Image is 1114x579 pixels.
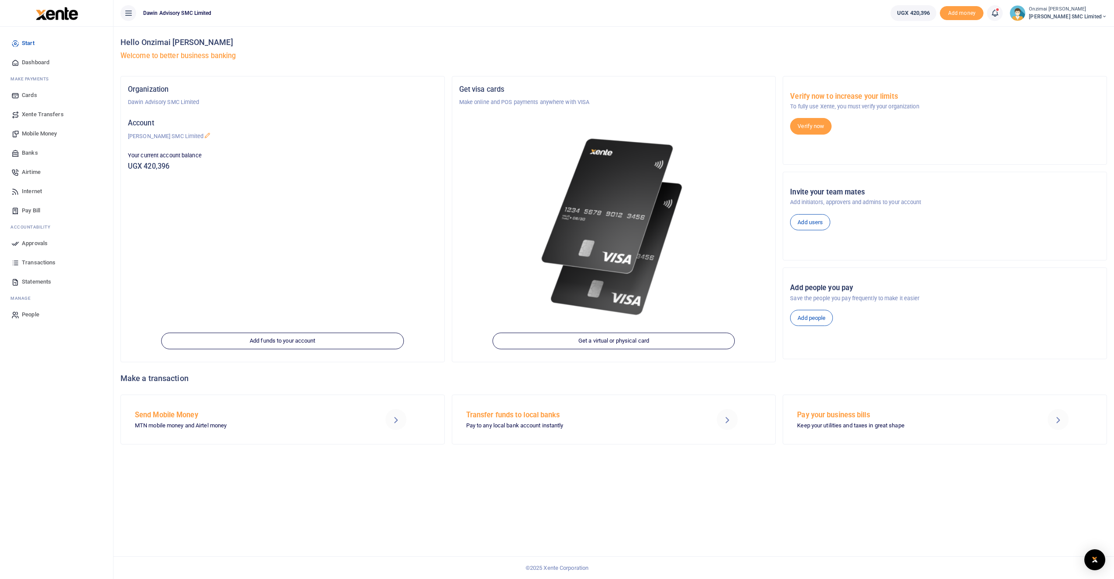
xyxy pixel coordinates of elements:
a: Get a virtual or physical card [492,333,735,349]
a: Add funds to your account [162,333,404,349]
span: Cards [22,91,37,100]
div: Open Intercom Messenger [1084,549,1105,570]
p: Dawin Advisory SMC Limited [128,98,437,107]
a: Pay Bill [7,201,106,220]
a: Mobile Money [7,124,106,143]
h5: Verify now to increase your limits [790,92,1100,101]
a: Add users [790,214,830,231]
small: Onzimai [PERSON_NAME] [1029,6,1107,13]
p: Save the people you pay frequently to make it easier [790,294,1100,303]
a: Internet [7,182,106,201]
span: People [22,310,39,319]
h5: UGX 420,396 [128,162,437,171]
li: M [7,72,106,86]
p: Add initiators, approvers and admins to your account [790,198,1100,207]
li: Ac [7,220,106,234]
span: ake Payments [15,76,49,81]
p: To fully use Xente, you must verify your organization [790,102,1100,111]
span: Dashboard [22,58,49,67]
a: Cards [7,86,106,105]
p: Keep your utilities and taxes in great shape [797,421,1017,430]
span: Airtime [22,168,41,177]
h5: Pay your business bills [797,411,1017,420]
a: Dashboard [7,53,106,72]
h5: Transfer funds to local banks [466,411,686,420]
a: UGX 420,396 [891,5,936,21]
h5: Welcome to better business banking [120,52,1107,60]
span: Xente Transfers [22,110,64,119]
span: Statements [22,277,51,286]
span: Dawin Advisory SMC Limited [140,9,215,17]
a: Start [7,34,106,53]
a: Transfer funds to local banks Pay to any local bank account instantly [452,395,776,444]
span: Transactions [22,258,55,267]
a: Transactions [7,253,106,272]
span: anage [15,296,31,301]
p: MTN mobile money and Airtel money [135,421,354,430]
span: Pay Bill [22,206,40,215]
span: Banks [22,149,38,157]
h4: Make a transaction [120,374,1107,383]
a: Add people [790,310,833,326]
span: Add money [940,6,983,21]
a: Pay your business bills Keep your utilities and taxes in great shape [783,395,1107,444]
p: Your current account balance [128,151,437,160]
p: [PERSON_NAME] SMC Limited [128,132,437,141]
span: Internet [22,187,42,196]
span: [PERSON_NAME] SMC Limited [1029,13,1107,21]
li: M [7,291,106,305]
span: UGX 420,396 [897,9,930,17]
a: Airtime [7,163,106,182]
li: Toup your wallet [940,6,983,21]
img: xente-_physical_cards.png [536,128,691,327]
h5: Send Mobile Money [135,411,354,420]
li: Wallet ballance [887,5,940,21]
a: Send Mobile Money MTN mobile money and Airtel money [120,395,445,444]
a: Add money [940,9,983,16]
img: logo-large [36,7,78,20]
a: Banks [7,143,106,163]
img: profile-user [1010,5,1025,21]
a: profile-user Onzimai [PERSON_NAME] [PERSON_NAME] SMC Limited [1010,5,1107,21]
a: Approvals [7,234,106,253]
a: Xente Transfers [7,105,106,124]
h5: Account [128,119,437,128]
h4: Hello Onzimai [PERSON_NAME] [120,38,1107,47]
span: countability [17,225,50,229]
span: Start [22,39,34,48]
h5: Get visa cards [459,85,769,94]
p: Pay to any local bank account instantly [466,421,686,430]
a: Verify now [790,118,832,135]
span: Mobile Money [22,129,57,138]
span: Approvals [22,239,48,248]
h5: Add people you pay [790,284,1100,292]
h5: Organization [128,85,437,94]
p: Make online and POS payments anywhere with VISA [459,98,769,107]
a: Statements [7,272,106,291]
a: logo-small logo-large logo-large [35,10,78,16]
h5: Invite your team mates [790,188,1100,197]
a: People [7,305,106,324]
